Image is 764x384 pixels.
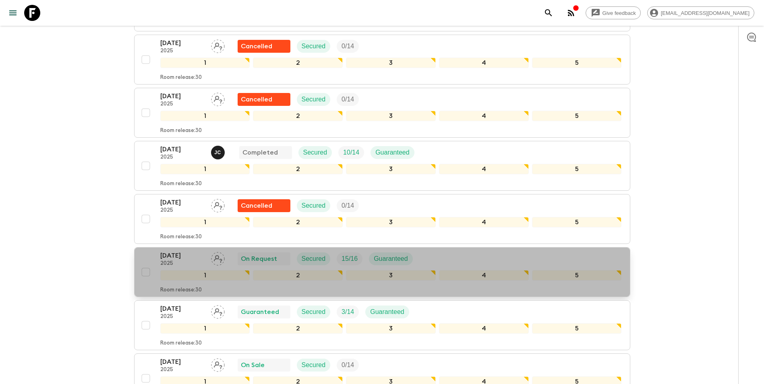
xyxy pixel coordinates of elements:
[342,95,354,104] p: 0 / 14
[134,141,630,191] button: [DATE]2025Josafat Chavez CompletedSecuredTrip FillGuaranteed12345Room release:30
[160,198,205,207] p: [DATE]
[439,58,529,68] div: 4
[439,164,529,174] div: 4
[532,164,622,174] div: 5
[303,148,327,157] p: Secured
[211,95,225,101] span: Assign pack leader
[375,148,410,157] p: Guaranteed
[134,247,630,297] button: [DATE]2025Assign pack leaderOn RequestSecuredTrip FillGuaranteed12345Room release:30
[253,111,343,121] div: 2
[160,74,202,81] p: Room release: 30
[160,251,205,260] p: [DATE]
[211,201,225,208] span: Assign pack leader
[342,307,354,317] p: 3 / 14
[160,367,205,373] p: 2025
[532,58,622,68] div: 5
[342,254,358,264] p: 15 / 16
[238,93,290,106] div: Flash Pack cancellation
[160,181,202,187] p: Room release: 30
[656,10,754,16] span: [EMAIL_ADDRESS][DOMAIN_NAME]
[134,300,630,350] button: [DATE]2025Assign pack leaderGuaranteedSecuredTrip FillGuaranteed12345Room release:30
[211,42,225,48] span: Assign pack leader
[342,360,354,370] p: 0 / 14
[302,254,326,264] p: Secured
[532,270,622,281] div: 5
[439,111,529,121] div: 4
[297,359,331,372] div: Secured
[297,252,331,265] div: Secured
[160,304,205,314] p: [DATE]
[241,307,279,317] p: Guaranteed
[647,6,754,19] div: [EMAIL_ADDRESS][DOMAIN_NAME]
[160,217,250,227] div: 1
[302,41,326,51] p: Secured
[337,252,362,265] div: Trip Fill
[346,217,436,227] div: 3
[134,35,630,85] button: [DATE]2025Assign pack leaderFlash Pack cancellationSecuredTrip Fill12345Room release:30
[532,217,622,227] div: 5
[532,111,622,121] div: 5
[238,40,290,53] div: Flash Pack cancellation
[253,270,343,281] div: 2
[439,323,529,334] div: 4
[211,148,226,155] span: Josafat Chavez
[134,194,630,244] button: [DATE]2025Assign pack leaderFlash Pack cancellationSecuredTrip Fill12345Room release:30
[346,58,436,68] div: 3
[297,93,331,106] div: Secured
[160,111,250,121] div: 1
[540,5,557,21] button: search adventures
[338,146,364,159] div: Trip Fill
[253,217,343,227] div: 2
[297,40,331,53] div: Secured
[160,154,205,161] p: 2025
[241,254,277,264] p: On Request
[160,128,202,134] p: Room release: 30
[346,111,436,121] div: 3
[253,164,343,174] div: 2
[160,145,205,154] p: [DATE]
[532,323,622,334] div: 5
[343,148,359,157] p: 10 / 14
[160,207,205,214] p: 2025
[297,199,331,212] div: Secured
[346,323,436,334] div: 3
[346,164,436,174] div: 3
[374,254,408,264] p: Guaranteed
[241,360,265,370] p: On Sale
[298,146,332,159] div: Secured
[160,234,202,240] p: Room release: 30
[337,359,359,372] div: Trip Fill
[297,306,331,318] div: Secured
[337,93,359,106] div: Trip Fill
[337,40,359,53] div: Trip Fill
[211,361,225,367] span: Assign pack leader
[160,38,205,48] p: [DATE]
[238,199,290,212] div: Flash Pack cancellation
[160,357,205,367] p: [DATE]
[160,287,202,293] p: Room release: 30
[242,148,278,157] p: Completed
[337,306,359,318] div: Trip Fill
[241,95,272,104] p: Cancelled
[160,323,250,334] div: 1
[160,91,205,101] p: [DATE]
[337,199,359,212] div: Trip Fill
[241,201,272,211] p: Cancelled
[439,217,529,227] div: 4
[598,10,640,16] span: Give feedback
[342,201,354,211] p: 0 / 14
[160,101,205,107] p: 2025
[160,314,205,320] p: 2025
[5,5,21,21] button: menu
[160,260,205,267] p: 2025
[211,308,225,314] span: Assign pack leader
[211,254,225,261] span: Assign pack leader
[586,6,641,19] a: Give feedback
[302,95,326,104] p: Secured
[160,58,250,68] div: 1
[342,41,354,51] p: 0 / 14
[302,360,326,370] p: Secured
[160,340,202,347] p: Room release: 30
[346,270,436,281] div: 3
[160,164,250,174] div: 1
